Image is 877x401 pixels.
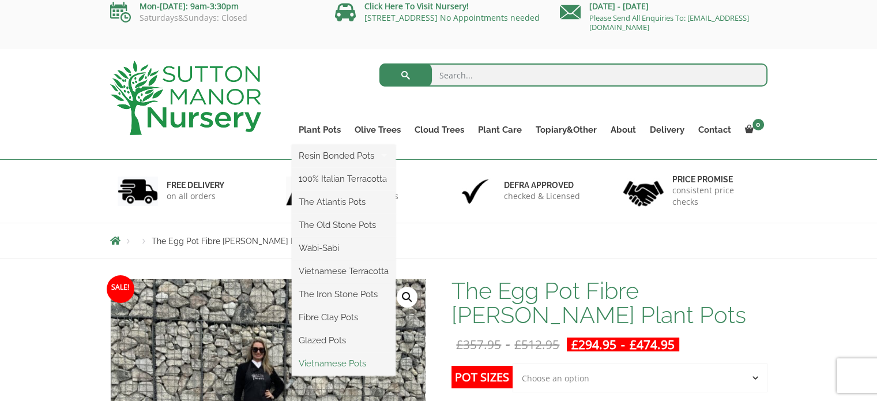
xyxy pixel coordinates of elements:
[110,13,318,23] p: Saturdays&Sundays: Closed
[286,177,326,206] img: 2.jpg
[118,177,158,206] img: 1.jpg
[567,338,679,351] ins: -
[292,170,396,188] a: 100% Italian Terracotta
[167,190,224,202] p: on all orders
[672,174,760,185] h6: Price promise
[451,279,767,327] h1: The Egg Pot Fibre [PERSON_NAME] Plant Pots
[107,275,134,303] span: Sale!
[604,122,643,138] a: About
[456,336,463,353] span: £
[471,122,529,138] a: Plant Care
[379,63,767,87] input: Search...
[630,336,675,353] bdi: 474.95
[691,122,738,138] a: Contact
[292,355,396,372] a: Vietnamese Pots
[571,336,616,353] bdi: 294.95
[456,336,501,353] bdi: 357.95
[292,332,396,349] a: Glazed Pots
[292,216,396,234] a: The Old Stone Pots
[292,286,396,303] a: The Iron Stone Pots
[589,13,749,32] a: Please Send All Enquiries To: [EMAIL_ADDRESS][DOMAIN_NAME]
[504,190,580,202] p: checked & Licensed
[167,180,224,190] h6: FREE DELIVERY
[348,122,408,138] a: Olive Trees
[364,1,469,12] a: Click Here To Visit Nursery!
[110,61,261,135] img: logo
[451,366,513,388] label: Pot Sizes
[292,147,396,164] a: Resin Bonded Pots
[292,193,396,211] a: The Atlantis Pots
[397,287,417,308] a: View full-screen image gallery
[408,122,471,138] a: Cloud Trees
[643,122,691,138] a: Delivery
[110,236,767,245] nav: Breadcrumbs
[529,122,604,138] a: Topiary&Other
[630,336,637,353] span: £
[672,185,760,208] p: consistent price checks
[514,336,521,353] span: £
[451,338,564,351] del: -
[514,336,559,353] bdi: 512.95
[623,174,664,209] img: 4.jpg
[504,180,580,190] h6: Defra approved
[152,237,329,246] span: The Egg Pot Fibre [PERSON_NAME] Plant Pots
[292,122,348,138] a: Plant Pots
[571,336,578,353] span: £
[738,122,767,138] a: 0
[455,177,495,206] img: 3.jpg
[292,239,396,257] a: Wabi-Sabi
[292,263,396,280] a: Vietnamese Terracotta
[752,119,764,130] span: 0
[364,12,540,23] a: [STREET_ADDRESS] No Appointments needed
[292,309,396,326] a: Fibre Clay Pots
